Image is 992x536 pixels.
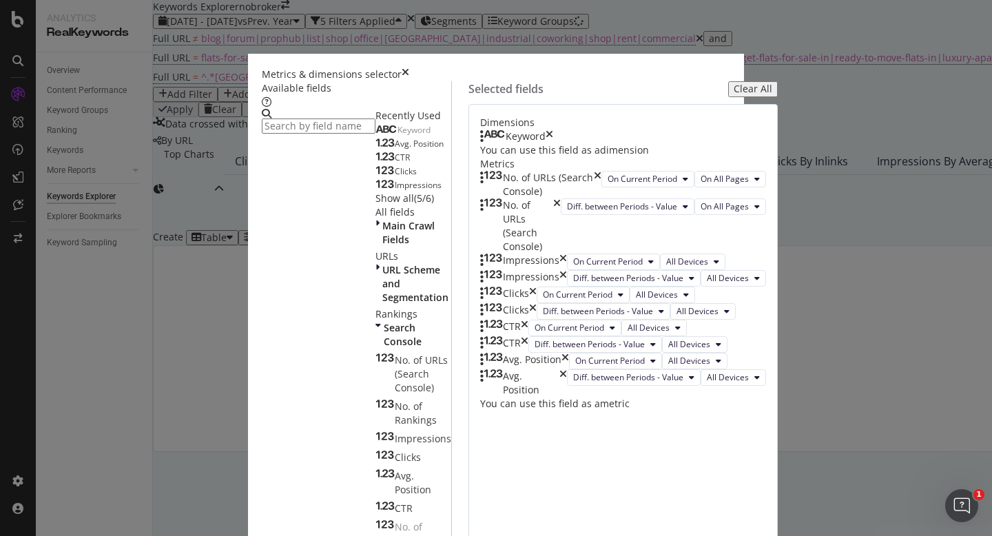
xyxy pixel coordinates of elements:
[480,116,766,130] div: Dimensions
[414,192,434,205] div: ( 5 / 6 )
[636,289,678,300] span: All Devices
[553,198,561,254] div: times
[375,109,451,123] div: Recently Used
[945,489,978,522] iframe: Intercom live chat
[575,355,645,367] span: On Current Period
[503,270,559,287] div: Impressions
[395,152,410,163] span: CTR
[397,124,431,136] span: Keyword
[707,272,749,284] span: All Devices
[480,130,766,143] div: Keywordtimes
[503,198,553,254] div: No. of URLs (Search Console)
[594,171,601,198] div: times
[728,81,778,97] button: Clear All
[503,320,521,336] div: CTR
[480,198,766,254] div: No. of URLs (Search Console)timesDiff. between Periods - ValueOn All Pages
[707,371,749,383] span: All Devices
[480,303,766,320] div: ClickstimesDiff. between Periods - ValueAll Devices
[601,171,694,187] button: On Current Period
[535,322,604,333] span: On Current Period
[506,130,546,143] div: Keyword
[503,303,529,320] div: Clicks
[262,68,402,81] div: Metrics & dimensions selector
[529,287,537,303] div: times
[567,369,701,386] button: Diff. between Periods - Value
[480,171,766,198] div: No. of URLs (Search Console)timesOn Current PeriodOn All Pages
[262,81,451,95] div: Available fields
[395,451,421,464] span: Clicks
[561,198,694,215] button: Diff. between Periods - Value
[528,336,662,353] button: Diff. between Periods - Value
[573,272,683,284] span: Diff. between Periods - Value
[694,198,766,215] button: On All Pages
[608,173,677,185] span: On Current Period
[666,256,708,267] span: All Devices
[503,254,559,270] div: Impressions
[395,138,444,150] span: Avg. Position
[537,287,630,303] button: On Current Period
[262,118,375,134] input: Search by field name
[670,303,736,320] button: All Devices
[480,369,766,397] div: Avg. PositiontimesDiff. between Periods - ValueAll Devices
[375,249,451,263] div: URLs
[468,81,544,97] div: Selected fields
[395,179,442,191] span: Impressions
[559,254,567,270] div: times
[521,320,528,336] div: times
[529,303,537,320] div: times
[559,369,567,397] div: times
[630,287,695,303] button: All Devices
[480,254,766,270] div: ImpressionstimesOn Current PeriodAll Devices
[395,353,448,394] span: No. of URLs (Search Console)
[567,254,660,270] button: On Current Period
[668,355,710,367] span: All Devices
[480,353,766,369] div: Avg. PositiontimesOn Current PeriodAll Devices
[382,263,448,304] span: URL Scheme and Segmentation
[395,165,417,177] span: Clicks
[734,83,772,94] div: Clear All
[480,320,766,336] div: CTRtimesOn Current PeriodAll Devices
[569,353,662,369] button: On Current Period
[480,397,766,411] div: You can use this field as a metric
[503,353,561,369] div: Avg. Position
[503,369,559,397] div: Avg. Position
[676,305,719,317] span: All Devices
[402,68,409,81] div: times
[535,338,645,350] span: Diff. between Periods - Value
[546,130,553,143] div: times
[701,270,766,287] button: All Devices
[384,321,422,348] span: Search Console
[621,320,687,336] button: All Devices
[480,143,766,157] div: You can use this field as a dimension
[701,369,766,386] button: All Devices
[503,287,529,303] div: Clicks
[375,192,414,205] div: Show all
[503,336,521,353] div: CTR
[701,200,749,212] span: On All Pages
[395,469,431,496] span: Avg. Position
[375,307,451,321] div: Rankings
[480,157,766,171] div: Metrics
[701,173,749,185] span: On All Pages
[537,303,670,320] button: Diff. between Periods - Value
[561,353,569,369] div: times
[480,270,766,287] div: ImpressionstimesDiff. between Periods - ValueAll Devices
[543,305,653,317] span: Diff. between Periods - Value
[662,336,727,353] button: All Devices
[662,353,727,369] button: All Devices
[973,489,984,500] span: 1
[395,400,437,426] span: No. of Rankings
[480,336,766,353] div: CTRtimesDiff. between Periods - ValueAll Devices
[573,256,643,267] span: On Current Period
[503,171,594,198] div: No. of URLs (Search Console)
[480,287,766,303] div: ClickstimesOn Current PeriodAll Devices
[628,322,670,333] span: All Devices
[382,219,435,246] span: Main Crawl Fields
[528,320,621,336] button: On Current Period
[521,336,528,353] div: times
[567,200,677,212] span: Diff. between Periods - Value
[395,432,451,445] span: Impressions
[375,205,451,219] div: All fields
[668,338,710,350] span: All Devices
[694,171,766,187] button: On All Pages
